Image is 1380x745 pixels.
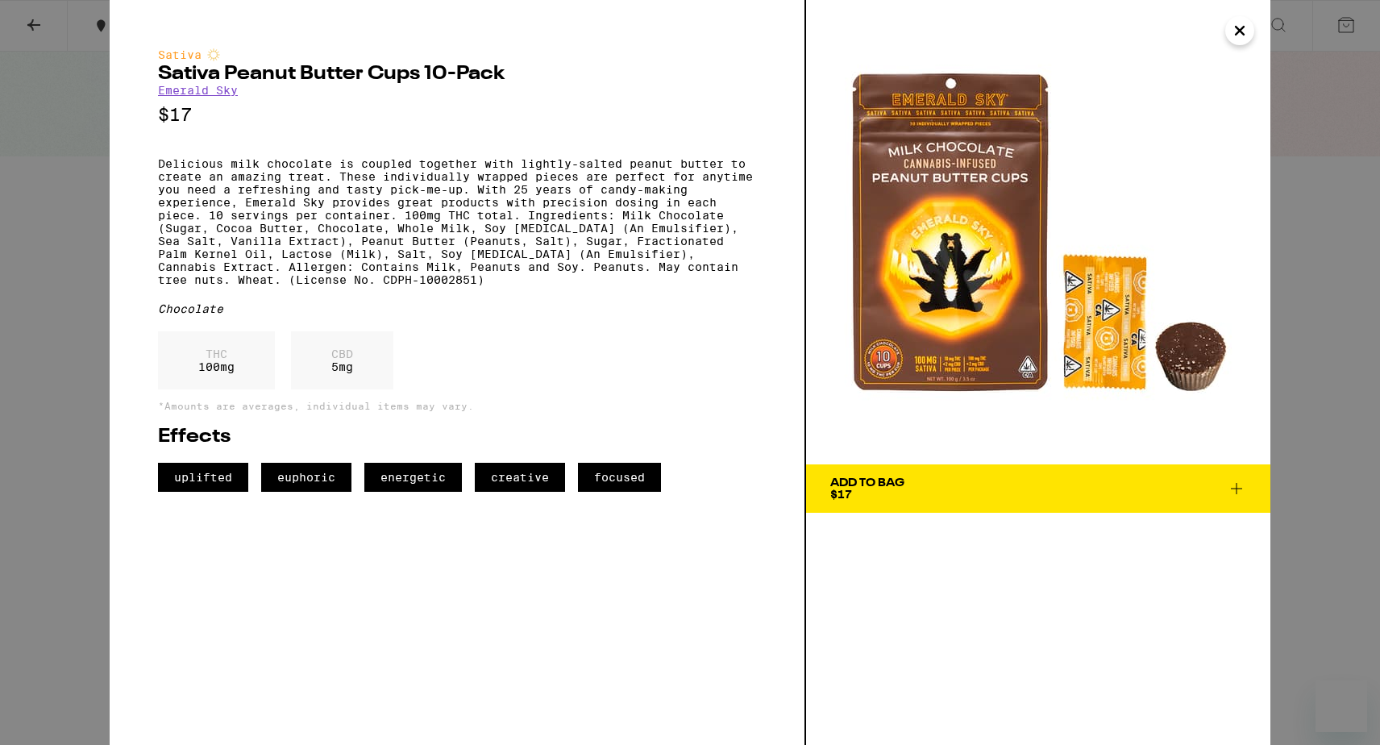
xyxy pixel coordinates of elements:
[331,348,353,360] p: CBD
[158,427,756,447] h2: Effects
[364,463,462,492] span: energetic
[158,302,756,315] div: Chocolate
[1225,16,1254,45] button: Close
[207,48,220,61] img: sativaColor.svg
[158,105,756,125] p: $17
[830,477,904,489] div: Add To Bag
[158,331,275,389] div: 100 mg
[291,331,393,389] div: 5 mg
[261,463,351,492] span: euphoric
[1316,680,1367,732] iframe: Button to launch messaging window
[158,463,248,492] span: uplifted
[830,488,852,501] span: $17
[158,401,756,411] p: *Amounts are averages, individual items may vary.
[158,65,756,84] h2: Sativa Peanut Butter Cups 10-Pack
[158,48,756,61] div: Sativa
[158,84,238,97] a: Emerald Sky
[578,463,661,492] span: focused
[475,463,565,492] span: creative
[198,348,235,360] p: THC
[158,157,756,286] p: Delicious milk chocolate is coupled together with lightly-salted peanut butter to create an amazi...
[806,464,1270,513] button: Add To Bag$17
